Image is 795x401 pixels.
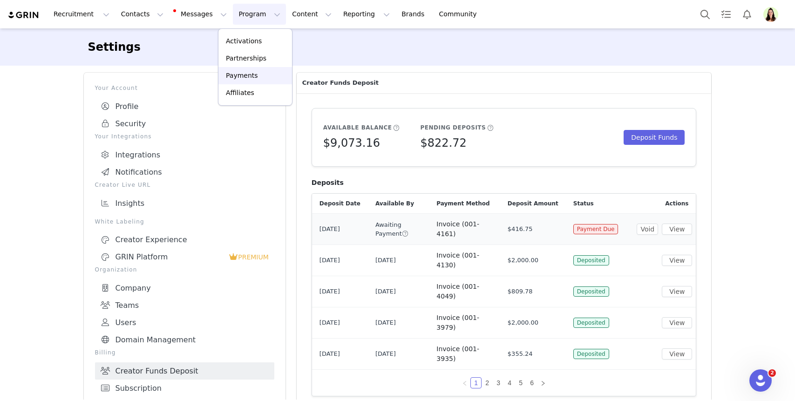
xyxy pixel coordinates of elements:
[319,318,340,327] span: [DATE]
[226,36,262,46] p: Activations
[470,377,482,388] li: 1
[573,224,618,234] span: Payment Due
[101,252,229,262] div: GRIN Platform
[170,4,232,25] button: Messages
[482,377,493,388] li: 2
[95,231,274,248] a: Creator Experience
[319,256,340,265] span: [DATE]
[436,220,479,238] span: Invoice (001-4161)
[421,123,486,132] h5: Pending Deposits
[508,224,533,234] span: $416.75
[737,4,757,25] button: Notifications
[101,235,269,245] div: Creator Experience
[95,98,274,115] a: Profile
[375,288,396,295] span: [DATE]
[7,11,40,20] img: grin logo
[573,349,609,359] span: Deposited
[515,377,526,388] li: 5
[768,369,776,377] span: 2
[323,135,380,151] h5: $9,073.16
[436,345,479,362] span: Invoice (001-3935)
[95,181,274,189] p: Creator Live URL
[504,377,515,388] li: 4
[662,255,692,266] button: View
[716,4,736,25] a: Tasks
[482,378,492,388] a: 2
[662,286,692,297] button: View
[573,255,609,265] span: Deposited
[116,4,169,25] button: Contacts
[516,378,526,388] a: 5
[319,287,340,296] span: [DATE]
[573,286,609,297] span: Deposited
[95,348,274,357] p: Billing
[95,248,274,265] a: GRIN Platform PREMIUM
[421,135,467,151] h5: $822.72
[537,377,549,388] li: Next Page
[95,84,274,92] p: Your Account
[436,199,489,208] span: Payment Method
[434,4,487,25] a: Community
[95,195,274,212] a: Insights
[375,319,396,326] span: [DATE]
[462,381,468,386] i: icon: left
[637,224,658,235] button: Void
[573,199,594,208] span: Status
[396,4,433,25] a: Brands
[749,369,772,392] iframe: Intercom live chat
[95,146,274,163] a: Integrations
[95,163,274,181] a: Notifications
[508,199,558,208] span: Deposit Amount
[504,378,515,388] a: 4
[540,381,546,386] i: icon: right
[95,362,274,380] a: Creator Funds Deposit
[95,265,274,274] p: Organization
[526,377,537,388] li: 6
[763,7,778,22] img: 8bf08dd3-0017-4ffe-b06d-d651d356d6cf.png
[493,378,503,388] a: 3
[508,256,538,265] span: $2,000.00
[319,199,360,208] span: Deposit Date
[95,380,274,397] a: Subscription
[508,318,538,327] span: $2,000.00
[662,348,692,360] button: View
[226,88,254,98] p: Affiliates
[436,283,479,300] span: Invoice (001-4049)
[338,4,395,25] button: Reporting
[508,287,533,296] span: $809.78
[95,115,274,132] a: Security
[758,7,788,22] button: Profile
[226,71,258,81] p: Payments
[233,4,286,25] button: Program
[471,378,481,388] a: 1
[629,194,696,213] div: Actions
[375,257,396,264] span: [DATE]
[48,4,115,25] button: Recruitment
[459,377,470,388] li: Previous Page
[624,130,685,145] button: Deposit Funds
[493,377,504,388] li: 3
[323,123,392,132] h5: Available Balance
[573,318,609,328] span: Deposited
[662,317,692,328] button: View
[95,279,274,297] a: Company
[375,199,414,208] span: Available By
[95,331,274,348] a: Domain Management
[662,224,692,235] button: View
[375,350,396,357] span: [DATE]
[527,378,537,388] a: 6
[95,297,274,314] a: Teams
[286,4,337,25] button: Content
[319,224,340,234] span: [DATE]
[319,349,340,359] span: [DATE]
[695,4,715,25] button: Search
[312,178,697,188] h4: Deposits
[436,314,479,331] span: Invoice (001-3979)
[436,251,479,269] span: Invoice (001-4130)
[508,349,533,359] span: $355.24
[238,253,269,261] span: PREMIUM
[375,221,409,238] span: Awaiting Payment
[226,54,266,63] p: Partnerships
[302,78,379,88] span: Creator Funds Deposit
